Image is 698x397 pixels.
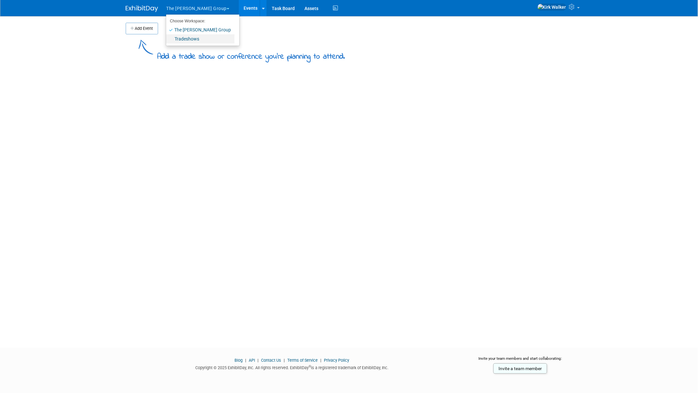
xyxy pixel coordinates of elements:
a: Contact Us [261,358,281,363]
button: Add Event [126,23,158,34]
a: Privacy Policy [324,358,349,363]
div: Add a trade show or conference you're planning to attend. [157,47,345,62]
a: The [PERSON_NAME] Group [166,25,235,34]
div: Copyright © 2025 ExhibitDay, Inc. All rights reserved. ExhibitDay is a registered trademark of Ex... [126,363,459,371]
img: Kirk Walker [537,4,566,11]
sup: ® [309,365,311,368]
span: | [319,358,323,363]
a: Terms of Service [287,358,318,363]
div: Invite your team members and start collaborating: [468,356,573,366]
span: | [282,358,286,363]
a: Invite a team member [493,363,547,374]
span: | [244,358,248,363]
a: Blog [235,358,243,363]
span: | [256,358,260,363]
img: ExhibitDay [126,6,158,12]
li: Choose Workspace: [166,17,235,25]
a: Tradeshows [166,34,235,43]
a: API [249,358,255,363]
